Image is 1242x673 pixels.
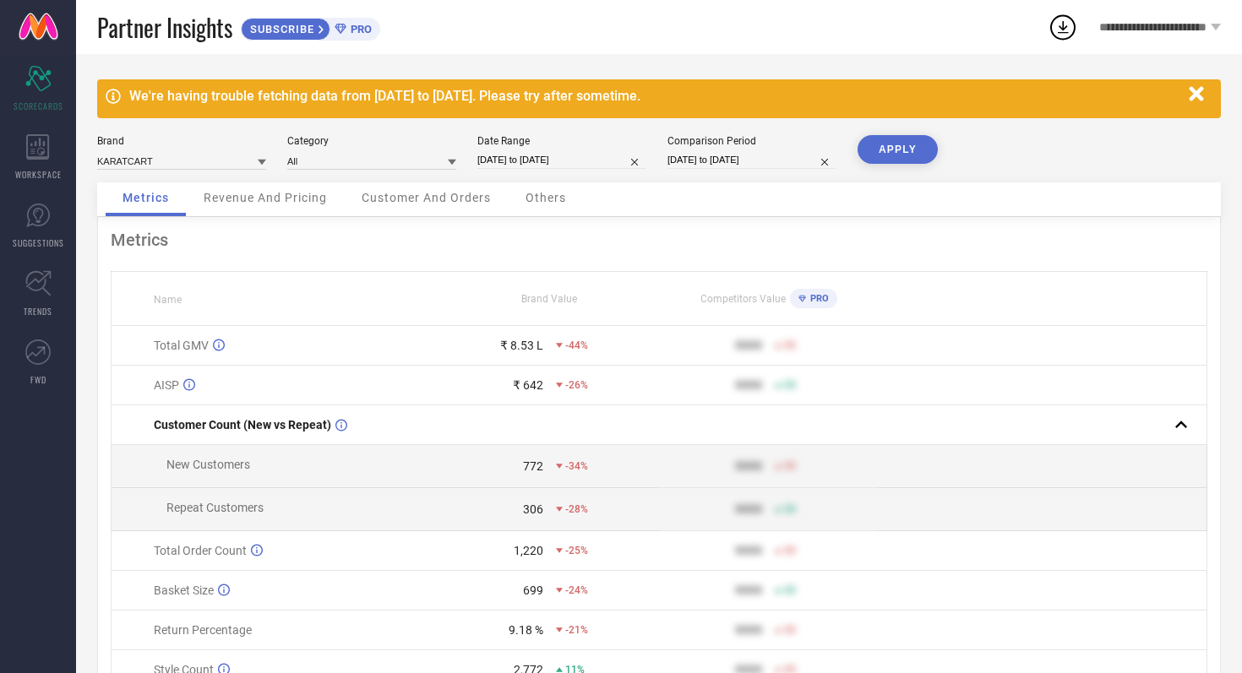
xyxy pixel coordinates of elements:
span: Total GMV [154,339,209,352]
span: 50 [784,460,796,472]
span: 50 [784,379,796,391]
span: -26% [565,379,588,391]
span: New Customers [166,458,250,471]
span: Total Order Count [154,544,247,557]
span: SUBSCRIBE [242,23,319,35]
span: WORKSPACE [15,168,62,181]
span: Customer Count (New vs Repeat) [154,418,331,431]
span: Competitors Value [700,293,786,305]
div: Category [287,135,456,147]
div: 9999 [735,459,762,473]
span: FWD [30,373,46,386]
button: APPLY [858,135,938,164]
div: 9999 [735,623,762,637]
span: AISP [154,378,179,392]
span: Basket Size [154,583,214,597]
div: ₹ 642 [513,378,543,392]
div: 306 [523,502,543,516]
span: -24% [565,584,588,596]
div: 772 [523,459,543,473]
div: 9999 [735,378,762,392]
div: Metrics [111,230,1207,250]
div: 9999 [735,583,762,597]
div: ₹ 8.53 L [500,339,543,352]
span: 50 [784,503,796,515]
div: Date Range [477,135,646,147]
div: 1,220 [514,544,543,557]
span: PRO [806,293,829,304]
span: 50 [784,584,796,596]
span: -28% [565,503,588,515]
div: Comparison Period [667,135,836,147]
div: We're having trouble fetching data from [DATE] to [DATE]. Please try after sometime. [129,88,1180,104]
span: Partner Insights [97,10,232,45]
span: Repeat Customers [166,501,264,514]
span: SUGGESTIONS [13,236,64,249]
span: Brand Value [521,293,577,305]
div: Brand [97,135,266,147]
span: Metrics [123,191,169,204]
span: Revenue And Pricing [204,191,327,204]
span: 50 [784,339,796,351]
div: 9.18 % [509,623,543,637]
div: 9999 [735,339,762,352]
input: Select comparison period [667,151,836,169]
span: TRENDS [24,305,52,318]
span: 50 [784,545,796,556]
span: -34% [565,460,588,472]
span: 50 [784,624,796,636]
span: SCORECARDS [14,100,63,112]
div: Open download list [1048,12,1078,42]
input: Select date range [477,151,646,169]
a: SUBSCRIBEPRO [241,14,380,41]
span: -21% [565,624,588,636]
span: PRO [346,23,372,35]
span: Others [526,191,566,204]
div: 699 [523,583,543,597]
div: 9999 [735,544,762,557]
span: -44% [565,339,588,351]
span: Name [154,294,182,306]
span: -25% [565,545,588,556]
span: Customer And Orders [362,191,491,204]
span: Return Percentage [154,623,252,637]
div: 9999 [735,502,762,516]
